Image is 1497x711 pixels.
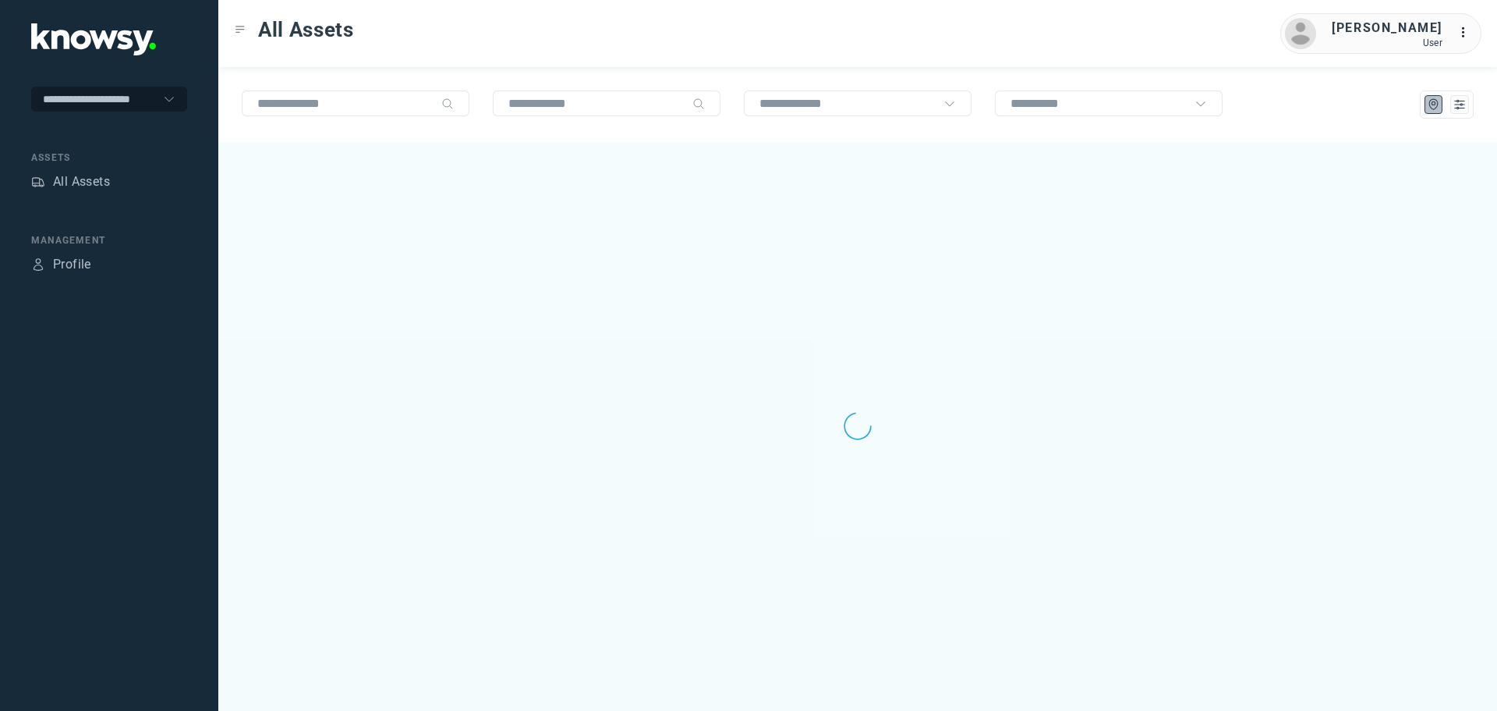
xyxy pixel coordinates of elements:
[31,23,156,55] img: Application Logo
[1285,18,1316,49] img: avatar.png
[258,16,354,44] span: All Assets
[53,255,91,274] div: Profile
[31,255,91,274] a: ProfileProfile
[31,175,45,189] div: Assets
[1332,37,1442,48] div: User
[692,98,705,110] div: Search
[1459,27,1474,38] tspan: ...
[1458,23,1477,42] div: :
[235,24,246,35] div: Toggle Menu
[31,172,110,191] a: AssetsAll Assets
[1453,98,1467,112] div: List
[31,151,187,165] div: Assets
[31,258,45,272] div: Profile
[53,172,110,191] div: All Assets
[441,98,454,110] div: Search
[1458,23,1477,44] div: :
[1427,98,1441,112] div: Map
[1332,19,1442,37] div: [PERSON_NAME]
[31,233,187,247] div: Management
